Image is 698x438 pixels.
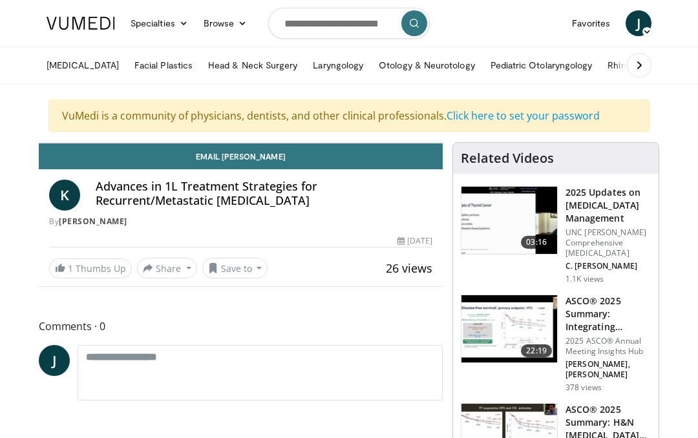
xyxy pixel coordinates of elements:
[196,10,255,36] a: Browse
[49,180,80,211] a: K
[521,236,552,249] span: 03:16
[564,10,618,36] a: Favorites
[127,52,200,78] a: Facial Plastics
[566,382,602,393] p: 378 views
[566,186,651,225] h3: 2025 Updates on [MEDICAL_DATA] Management
[566,359,651,380] p: [PERSON_NAME], [PERSON_NAME]
[39,345,70,376] a: J
[447,109,600,123] a: Click here to set your password
[600,52,695,78] a: Rhinology & Allergy
[566,336,651,357] p: 2025 ASCO® Annual Meeting Insights Hub
[566,227,651,258] p: UNC [PERSON_NAME] Comprehensive [MEDICAL_DATA]
[39,143,443,169] a: Email [PERSON_NAME]
[305,52,371,78] a: Laryngology
[268,8,430,39] input: Search topics, interventions
[59,216,127,227] a: [PERSON_NAME]
[521,344,552,357] span: 22:19
[371,52,482,78] a: Otology & Neurotology
[49,258,132,278] a: 1 Thumbs Up
[48,99,650,132] div: VuMedi is a community of physicians, dentists, and other clinical professionals.
[47,17,115,30] img: VuMedi Logo
[200,52,305,78] a: Head & Neck Surgery
[202,258,268,278] button: Save to
[137,258,197,278] button: Share
[483,52,600,78] a: Pediatric Otolaryngology
[461,295,557,362] img: 6b668687-9898-4518-9951-025704d4bc20.150x105_q85_crop-smart_upscale.jpg
[566,295,651,333] h3: ASCO® 2025 Summary: Integrating [MEDICAL_DATA] in Resectable H&N Canc…
[566,261,651,271] p: C. [PERSON_NAME]
[461,151,554,166] h4: Related Videos
[49,216,432,227] div: By
[626,10,651,36] a: J
[461,186,651,284] a: 03:16 2025 Updates on [MEDICAL_DATA] Management UNC [PERSON_NAME] Comprehensive [MEDICAL_DATA] C....
[566,274,604,284] p: 1.1K views
[461,187,557,254] img: 59b31657-0fdf-4eb4-bc2c-b76a859f8026.150x105_q85_crop-smart_upscale.jpg
[39,52,127,78] a: [MEDICAL_DATA]
[397,235,432,247] div: [DATE]
[39,318,443,335] span: Comments 0
[123,10,196,36] a: Specialties
[386,260,432,276] span: 26 views
[68,262,73,275] span: 1
[96,180,432,207] h4: Advances in 1L Treatment Strategies for Recurrent/Metastatic [MEDICAL_DATA]
[461,295,651,393] a: 22:19 ASCO® 2025 Summary: Integrating [MEDICAL_DATA] in Resectable H&N Canc… 2025 ASCO® Annual Me...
